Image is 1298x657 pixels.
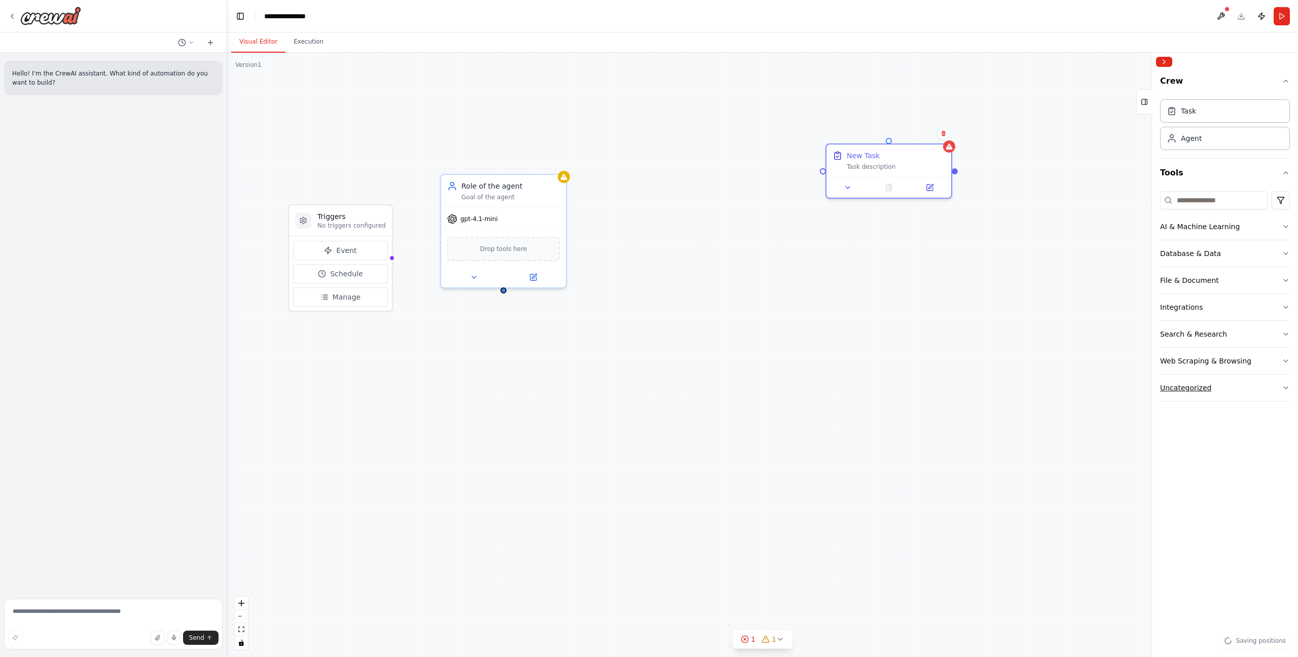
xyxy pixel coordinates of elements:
div: Role of the agentGoal of the agentgpt-4.1-miniDrop tools here [440,174,567,288]
button: Manage [293,287,388,307]
button: Toggle Sidebar [1148,53,1156,657]
button: zoom in [235,597,248,610]
button: File & Document [1160,267,1290,294]
div: Task [1181,106,1196,116]
img: Logo [20,7,81,25]
button: Web Scraping & Browsing [1160,348,1290,374]
span: Schedule [330,269,363,279]
span: Send [189,634,204,642]
button: Improve this prompt [8,631,22,645]
div: Uncategorized [1160,383,1211,393]
button: Collapse right sidebar [1156,57,1172,67]
button: Start a new chat [202,36,219,49]
div: Version 1 [235,61,262,69]
button: Crew [1160,71,1290,95]
button: Event [293,241,388,260]
button: AI & Machine Learning [1160,213,1290,240]
div: Tools [1160,187,1290,410]
div: Agent [1181,133,1202,143]
div: File & Document [1160,275,1219,285]
p: No triggers configured [317,222,386,230]
h3: Triggers [317,211,386,222]
span: Saving positions [1236,637,1286,645]
span: gpt-4.1-mini [460,215,498,223]
div: Role of the agent [461,181,560,191]
div: New TaskTask description [825,143,952,199]
button: Visual Editor [231,31,285,53]
span: Manage [333,292,361,302]
button: Switch to previous chat [174,36,198,49]
p: Hello! I'm the CrewAI assistant. What kind of automation do you want to build? [12,69,214,87]
nav: breadcrumb [264,11,316,21]
button: Send [183,631,219,645]
button: Tools [1160,159,1290,187]
button: Execution [285,31,332,53]
div: TriggersNo triggers configuredEventScheduleManage [288,204,393,312]
div: Goal of the agent [461,193,560,201]
span: 1 [772,634,776,644]
button: Integrations [1160,294,1290,320]
button: Search & Research [1160,321,1290,347]
button: fit view [235,623,248,636]
div: Database & Data [1160,248,1221,259]
button: No output available [868,181,911,194]
div: Web Scraping & Browsing [1160,356,1251,366]
button: Open in side panel [912,181,947,194]
button: Uncategorized [1160,375,1290,401]
div: New Task [847,151,880,161]
button: 11 [733,630,792,649]
div: Crew [1160,95,1290,158]
div: Search & Research [1160,329,1227,339]
button: Upload files [151,631,165,645]
div: Integrations [1160,302,1203,312]
button: Database & Data [1160,240,1290,267]
span: Event [336,245,356,255]
button: zoom out [235,610,248,623]
span: 1 [751,634,755,644]
div: AI & Machine Learning [1160,222,1240,232]
button: Hide left sidebar [233,9,247,23]
button: toggle interactivity [235,636,248,649]
button: Open in side panel [504,271,562,283]
button: Click to speak your automation idea [167,631,181,645]
div: React Flow controls [235,597,248,649]
span: Drop tools here [480,244,527,254]
button: Schedule [293,264,388,283]
div: Task description [847,163,945,171]
button: Delete node [937,127,950,140]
